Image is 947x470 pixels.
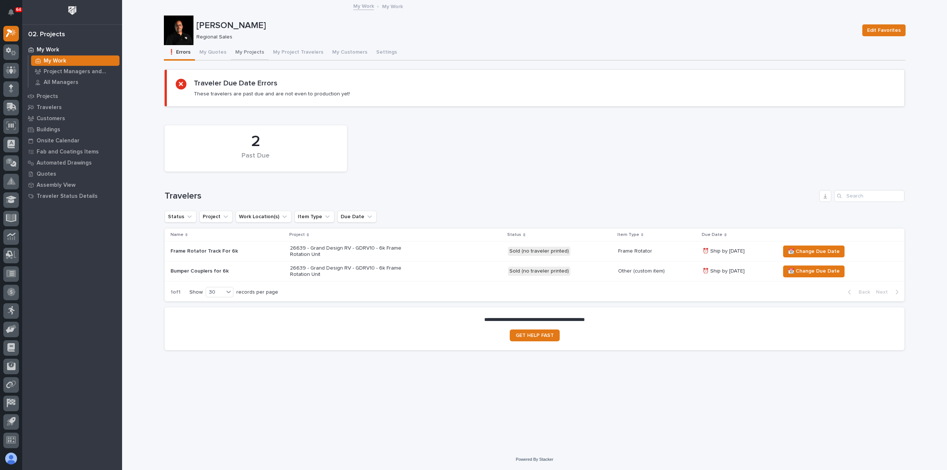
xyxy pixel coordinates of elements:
img: Workspace Logo [65,4,79,17]
button: My Quotes [195,45,231,61]
span: 📆 Change Due Date [788,267,840,275]
a: Projects [22,91,122,102]
p: Onsite Calendar [37,138,80,144]
p: Project Managers and Engineers [44,68,117,75]
a: My Work [353,1,374,10]
a: Fab and Coatings Items [22,146,122,157]
p: records per page [236,289,278,295]
p: Show [189,289,203,295]
p: Frame Rotator [618,248,697,254]
span: Back [854,289,870,295]
p: Fab and Coatings Items [37,149,99,155]
p: Name [171,231,183,239]
a: Automated Drawings [22,157,122,168]
a: Project Managers and Engineers [28,66,122,77]
div: Notifications64 [9,9,19,21]
button: My Customers [328,45,372,61]
a: Buildings [22,124,122,135]
button: Work Location(s) [236,211,291,223]
button: ❗ Errors [164,45,195,61]
p: My Work [44,58,66,64]
span: 📆 Change Due Date [788,247,840,256]
button: Back [842,289,873,295]
button: My Projects [231,45,269,61]
p: ⏰ Ship by [DATE] [702,268,774,274]
p: Frame Rotator Track For 6k [171,248,284,254]
button: My Project Travelers [269,45,328,61]
button: 📆 Change Due Date [783,266,845,277]
div: Past Due [177,152,334,168]
span: GET HELP FAST [516,333,554,338]
button: Next [873,289,904,295]
h1: Travelers [165,191,816,202]
span: Next [876,289,892,295]
p: Travelers [37,104,62,111]
p: Due Date [702,231,722,239]
p: Bumper Couplers for 6k [171,268,284,274]
a: Travelers [22,102,122,113]
button: Settings [372,45,401,61]
a: Assembly View [22,179,122,190]
p: 26639 - Grand Design RV - GDRV10 - 6k Frame Rotation Unit [290,245,419,258]
tr: Bumper Couplers for 6k26639 - Grand Design RV - GDRV10 - 6k Frame Rotation UnitSold (no traveler ... [165,261,904,281]
button: Due Date [337,211,377,223]
p: Buildings [37,126,60,133]
p: Automated Drawings [37,160,92,166]
p: 64 [16,7,21,12]
p: My Work [382,2,403,10]
a: My Work [28,55,122,66]
p: Other (custom item) [618,268,697,274]
button: Status [165,211,196,223]
a: GET HELP FAST [510,329,560,341]
p: Customers [37,115,65,122]
p: 26639 - Grand Design RV - GDRV10 - 6k Frame Rotation Unit [290,265,419,278]
div: Sold (no traveler printed) [508,267,570,276]
a: Traveler Status Details [22,190,122,202]
button: 📆 Change Due Date [783,246,845,257]
p: Assembly View [37,182,75,189]
button: users-avatar [3,451,19,466]
span: Edit Favorites [867,26,901,35]
p: [PERSON_NAME] [196,20,856,31]
a: Powered By Stacker [516,457,553,461]
tr: Frame Rotator Track For 6k26639 - Grand Design RV - GDRV10 - 6k Frame Rotation UnitSold (no trave... [165,241,904,261]
p: Quotes [37,171,56,177]
button: Notifications [3,4,19,20]
p: Project [289,231,305,239]
div: 2 [177,132,334,151]
p: These travelers are past due and are not even to production yet! [194,91,350,97]
a: Customers [22,113,122,124]
div: 02. Projects [28,31,65,39]
p: Status [507,231,521,239]
div: Sold (no traveler printed) [508,247,570,256]
button: Item Type [294,211,334,223]
a: All Managers [28,77,122,87]
p: 1 of 1 [165,283,186,301]
p: My Work [37,47,59,53]
p: ⏰ Ship by [DATE] [702,248,774,254]
p: Regional Sales [196,34,853,40]
a: Quotes [22,168,122,179]
p: Traveler Status Details [37,193,98,200]
button: Edit Favorites [862,24,906,36]
p: All Managers [44,79,78,86]
p: Projects [37,93,58,100]
input: Search [834,190,904,202]
a: Onsite Calendar [22,135,122,146]
a: My Work [22,44,122,55]
p: Item Type [617,231,639,239]
div: 30 [206,288,224,296]
button: Project [199,211,233,223]
h2: Traveler Due Date Errors [194,79,277,88]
